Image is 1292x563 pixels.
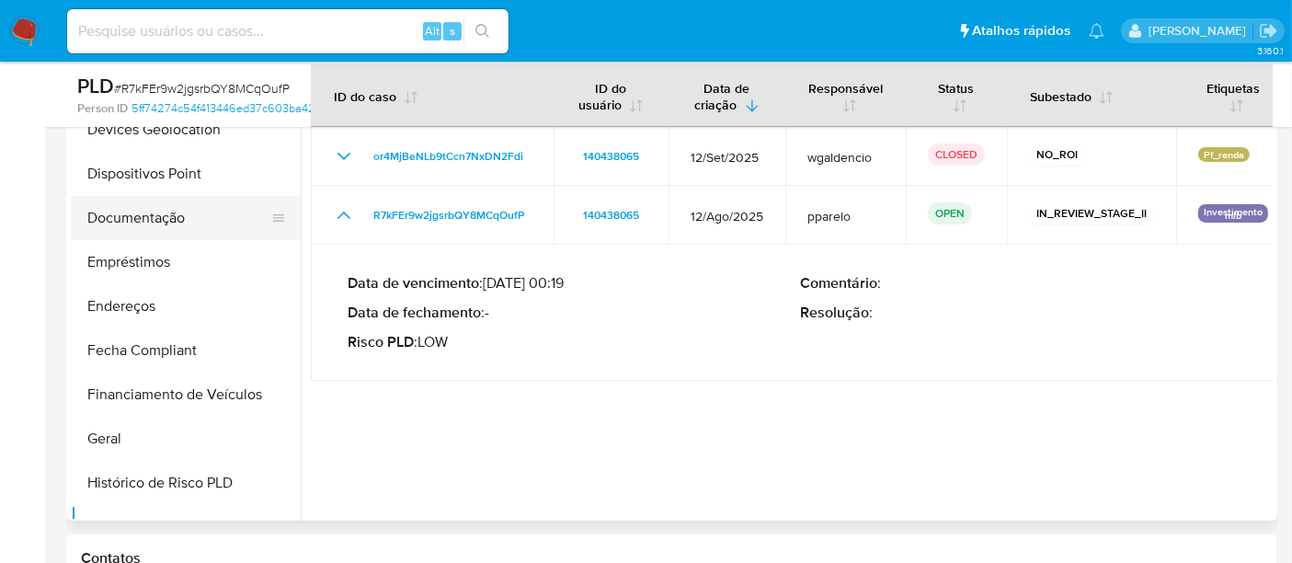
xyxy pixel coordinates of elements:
[131,100,340,117] a: 5ff74274c54f413446ed37c603ba42e7
[972,21,1070,40] span: Atalhos rápidos
[1257,43,1283,58] span: 3.160.1
[71,108,301,152] button: Devices Geolocation
[67,19,509,43] input: Pesquise usuários ou casos...
[114,79,290,98] span: # R7kFEr9w2jgsrbQY8MCqOufP
[425,22,440,40] span: Alt
[71,284,301,328] button: Endereços
[71,505,301,549] button: Histórico de casos
[1149,22,1252,40] p: alexandra.macedo@mercadolivre.com
[71,373,301,417] button: Financiamento de Veículos
[71,196,286,240] button: Documentação
[71,461,301,505] button: Histórico de Risco PLD
[1089,23,1104,39] a: Notificações
[463,18,501,44] button: search-icon
[77,71,114,100] b: PLD
[71,240,301,284] button: Empréstimos
[71,328,301,373] button: Fecha Compliant
[450,22,455,40] span: s
[71,152,301,196] button: Dispositivos Point
[1259,21,1278,40] a: Sair
[77,100,128,117] b: Person ID
[71,417,301,461] button: Geral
